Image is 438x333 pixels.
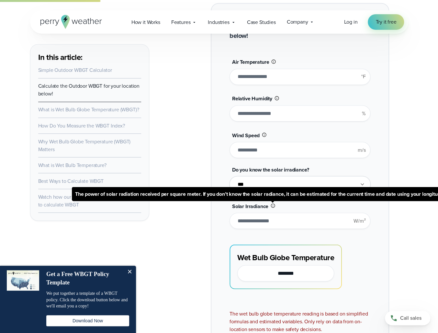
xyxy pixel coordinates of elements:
[38,52,141,62] h3: In this article:
[232,166,309,173] span: Do you know the solar irradiance?
[286,18,308,26] span: Company
[126,16,166,29] a: How it Works
[38,193,137,208] a: Watch how our customers use Perry Weather to calculate WBGT
[38,177,104,184] a: Best Ways to Calculate WBGT
[171,18,191,26] span: Features
[232,202,268,210] span: Solar Irradiance
[376,18,396,26] span: Try it free
[241,16,281,29] a: Case Studies
[208,18,229,26] span: Industries
[38,106,139,113] a: What is Wet Bulb Globe Temperature (WBGT)?
[38,138,131,153] a: Why Wet Bulb Globe Temperature (WBGT) Matters
[38,66,112,74] a: Simple Outdoor WBGT Calculator
[344,18,357,26] a: Log in
[46,290,129,309] p: We put together a template of a WBGT policy. Click the download button below and we'll email you ...
[38,122,125,129] a: How Do You Measure the WBGT Index?
[247,18,276,26] span: Case Studies
[232,131,260,139] span: Wind Speed
[46,270,122,287] h4: Get a Free WBGT Policy Template
[400,314,421,322] span: Call sales
[131,18,160,26] span: How it Works
[46,315,129,326] button: Download Now
[368,14,404,30] a: Try it free
[385,311,430,325] a: Call sales
[7,270,39,291] img: dialog featured image
[38,82,140,97] a: Calculate the Outdoor WBGT for your location below!
[230,310,370,333] div: The wet bulb globe temperature reading is based on simplified formulas and estimated variables. O...
[38,161,107,169] a: What is Wet Bulb Temperature?
[232,58,269,66] span: Air Temperature
[232,95,272,102] span: Relative Humidity
[123,266,136,279] button: Close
